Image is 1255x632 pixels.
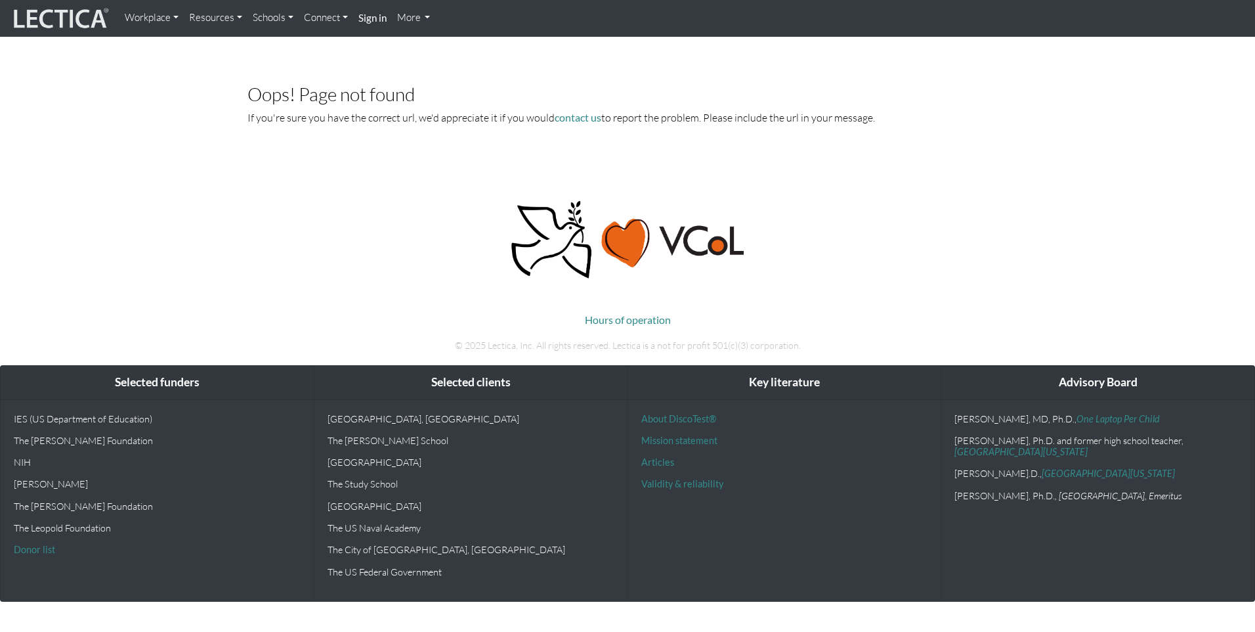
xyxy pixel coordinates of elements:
[954,413,1241,424] p: [PERSON_NAME], MD, Ph.D.,
[299,5,353,31] a: Connect
[314,366,627,399] div: Selected clients
[358,12,387,24] strong: Sign in
[1055,490,1182,501] em: , [GEOGRAPHIC_DATA], Emeritus
[14,478,301,489] p: [PERSON_NAME]
[119,5,184,31] a: Workplace
[628,366,941,399] div: Key literature
[1,366,314,399] div: Selected funders
[328,435,614,446] p: The [PERSON_NAME] School
[247,110,1008,125] p: If you're sure you have the correct url, we'd appreciate it if you would to report the problem. P...
[555,111,601,124] a: contact us
[14,544,55,555] a: Donor list
[14,435,301,446] p: The [PERSON_NAME] Foundation
[954,490,1241,501] p: [PERSON_NAME], Ph.D.
[641,413,716,424] a: About DiscoTest®
[328,478,614,489] p: The Study School
[641,457,674,468] a: Articles
[328,413,614,424] p: [GEOGRAPHIC_DATA], [GEOGRAPHIC_DATA]
[353,5,392,32] a: Sign in
[328,566,614,577] p: The US Federal Government
[14,522,301,533] p: The Leopold Foundation
[641,478,723,489] a: Validity & reliability
[641,435,717,446] a: Mission statement
[392,5,436,31] a: More
[954,446,1088,457] a: [GEOGRAPHIC_DATA][US_STATE]
[14,457,301,468] p: NIH
[184,5,247,31] a: Resources
[328,544,614,555] p: The City of [GEOGRAPHIC_DATA], [GEOGRAPHIC_DATA]
[1042,468,1175,479] a: [GEOGRAPHIC_DATA][US_STATE]
[954,468,1241,479] p: [PERSON_NAME].D.,
[11,6,109,31] img: lecticalive
[14,501,301,512] p: The [PERSON_NAME] Foundation
[585,313,671,326] a: Hours of operation
[328,457,614,468] p: [GEOGRAPHIC_DATA]
[247,84,1008,104] h3: Oops! Page not found
[247,5,299,31] a: Schools
[263,338,992,353] p: © 2025 Lectica, Inc. All rights reserved. Lectica is a not for profit 501(c)(3) corporation.
[14,413,301,424] p: IES (US Department of Education)
[507,199,748,281] img: Peace, love, VCoL
[954,435,1241,458] p: [PERSON_NAME], Ph.D. and former high school teacher,
[1076,413,1160,424] a: One Laptop Per Child
[328,522,614,533] p: The US Naval Academy
[941,366,1254,399] div: Advisory Board
[328,501,614,512] p: [GEOGRAPHIC_DATA]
